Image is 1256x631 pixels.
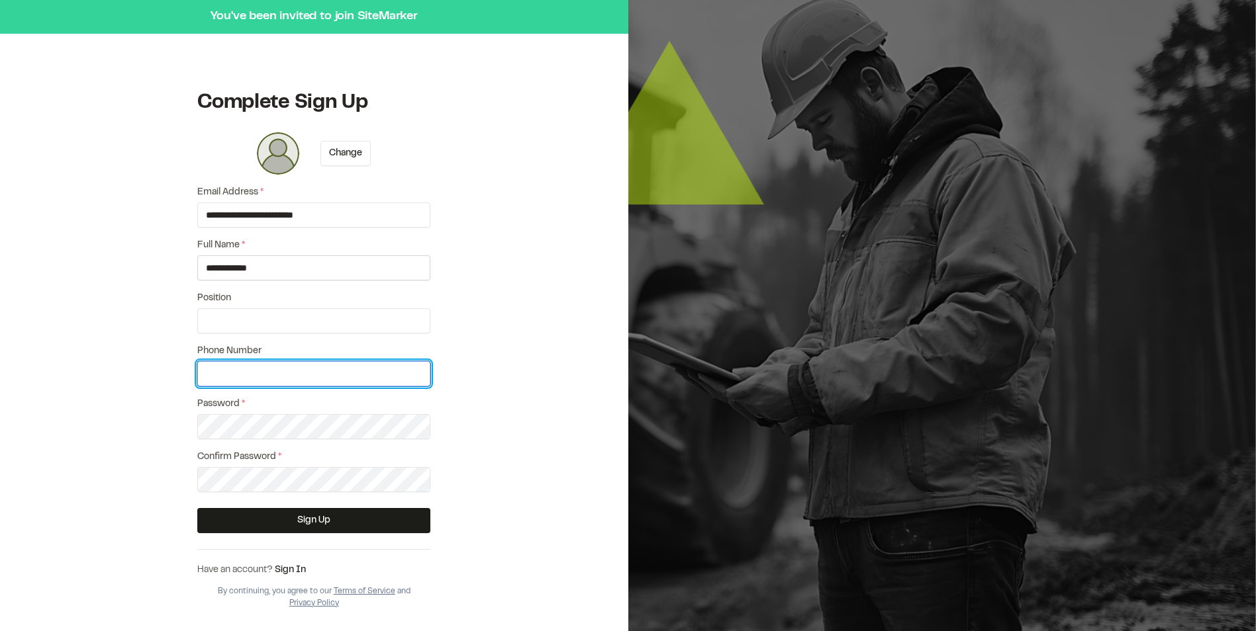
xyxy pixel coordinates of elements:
button: Change [320,141,371,166]
div: Have an account? [197,563,430,577]
label: Full Name [197,238,430,253]
h1: Complete Sign Up [197,90,430,116]
div: By continuing, you agree to our and [197,585,430,609]
label: Confirm Password [197,450,430,464]
img: Profile Photo [257,132,299,175]
button: Privacy Policy [289,597,339,609]
label: Email Address [197,185,430,200]
label: Position [197,291,430,306]
label: Password [197,397,430,411]
button: Sign Up [197,508,430,533]
a: Sign In [275,566,306,574]
button: Terms of Service [334,585,395,597]
div: Click or Drag and Drop to change photo [257,132,299,175]
label: Phone Number [197,344,430,358]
